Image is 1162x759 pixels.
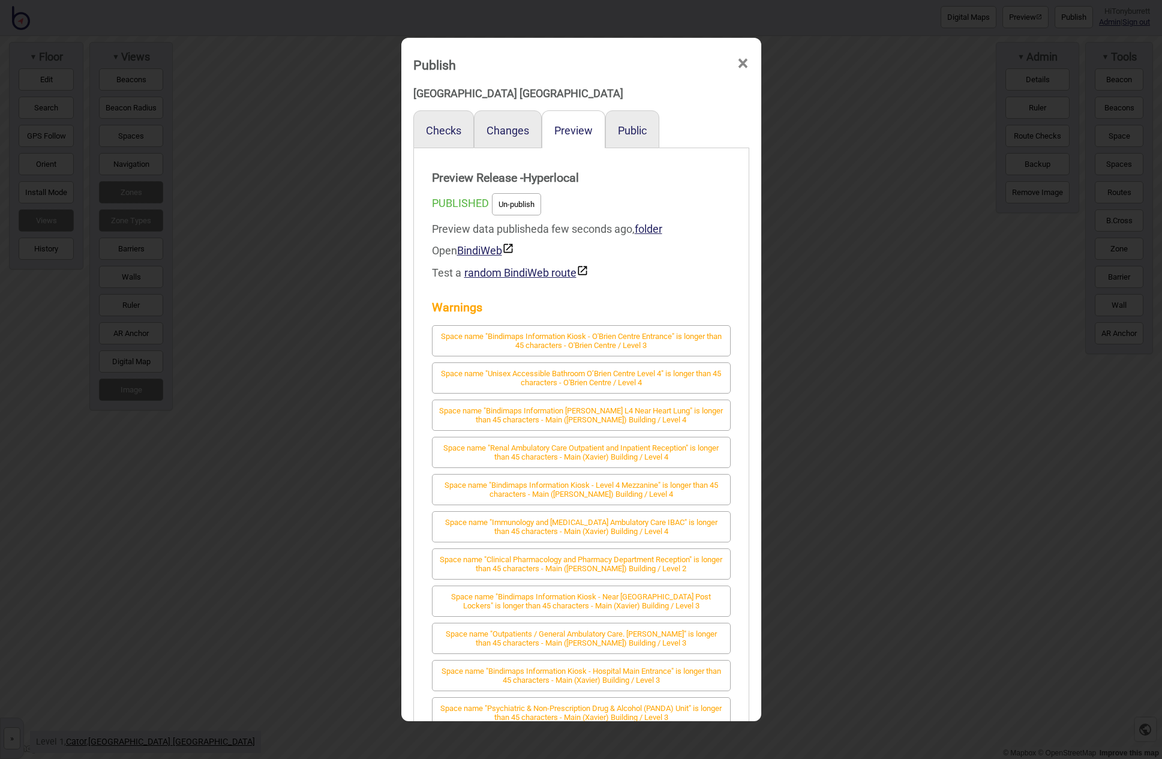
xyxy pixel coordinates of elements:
button: Space name "Bindimaps Information Kiosk - Hospital Main Entrance" is longer than 45 characters - ... [432,660,731,691]
a: Space name "Renal Ambulatory Care Outpatient and Inpatient Reception" is longer than 45 character... [432,449,731,462]
a: Space name "Immunology and [MEDICAL_DATA] Ambulatory Care IBAC" is longer than 45 characters - Ma... [432,524,731,536]
strong: Preview Release - Hyperlocal [432,166,731,190]
a: Space name "Bindimaps Information Kiosk - Hospital Main Entrance" is longer than 45 characters - ... [432,673,731,685]
button: Changes [487,124,529,137]
div: Publish [413,52,456,78]
button: Space name "Psychiatric & Non-Prescription Drug & Alcohol (PANDA) Unit" is longer than 45 charact... [432,697,731,728]
span: PUBLISHED [432,197,489,209]
a: Space name "Clinical Pharmacology and Pharmacy Department Reception" is longer than 45 characters... [432,561,731,574]
a: Space name "Psychiatric & Non-Prescription Drug & Alcohol (PANDA) Unit" is longer than 45 charact... [432,710,731,722]
button: Space name "Immunology and [MEDICAL_DATA] Ambulatory Care IBAC" is longer than 45 characters - Ma... [432,511,731,542]
a: BindiWeb [457,244,514,257]
div: Test a [432,262,731,284]
span: , [632,223,662,235]
img: preview [502,242,514,254]
a: Space name "Bindimaps Information Kiosk - O'Brien Centre Entrance" is longer than 45 characters -... [432,338,731,350]
div: Preview data published a few seconds ago [432,218,731,284]
img: preview [577,265,588,277]
a: Space name "Bindimaps Information [PERSON_NAME] L4 Near Heart Lung" is longer than 45 characters ... [432,412,731,425]
button: Public [618,124,647,137]
button: Preview [554,124,593,137]
a: Space name "Bindimaps Information Kiosk - Level 4 Mezzanine" is longer than 45 characters - Main ... [432,487,731,499]
a: Space name "Unisex Accessible Bathroom O’Brien Centre Level 4" is longer than 45 characters - O'B... [432,375,731,388]
button: Space name "Clinical Pharmacology and Pharmacy Department Reception" is longer than 45 characters... [432,548,731,580]
button: random BindiWeb route [464,265,588,279]
button: Space name "Bindimaps Information [PERSON_NAME] L4 Near Heart Lung" is longer than 45 characters ... [432,400,731,431]
span: × [737,44,749,83]
strong: Warnings [432,296,731,320]
div: Open [432,240,731,262]
button: Space name "Renal Ambulatory Care Outpatient and Inpatient Reception" is longer than 45 character... [432,437,731,468]
a: Space name "Outpatients / General Ambulatory Care. [PERSON_NAME]" is longer than 45 characters - ... [432,635,731,648]
div: [GEOGRAPHIC_DATA] [GEOGRAPHIC_DATA] [413,83,749,104]
a: Space name "Bindimaps Information Kiosk - Near [GEOGRAPHIC_DATA] Post Lockers" is longer than 45 ... [432,598,731,611]
button: Space name "Unisex Accessible Bathroom O’Brien Centre Level 4" is longer than 45 characters - O'B... [432,362,731,394]
button: Space name "Bindimaps Information Kiosk - Near [GEOGRAPHIC_DATA] Post Lockers" is longer than 45 ... [432,586,731,617]
button: Space name "Bindimaps Information Kiosk - Level 4 Mezzanine" is longer than 45 characters - Main ... [432,474,731,505]
button: Space name "Bindimaps Information Kiosk - O'Brien Centre Entrance" is longer than 45 characters -... [432,325,731,356]
a: folder [635,223,662,235]
button: Checks [426,124,461,137]
button: Space name "Outpatients / General Ambulatory Care. [PERSON_NAME]" is longer than 45 characters - ... [432,623,731,654]
button: Un-publish [492,193,541,215]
